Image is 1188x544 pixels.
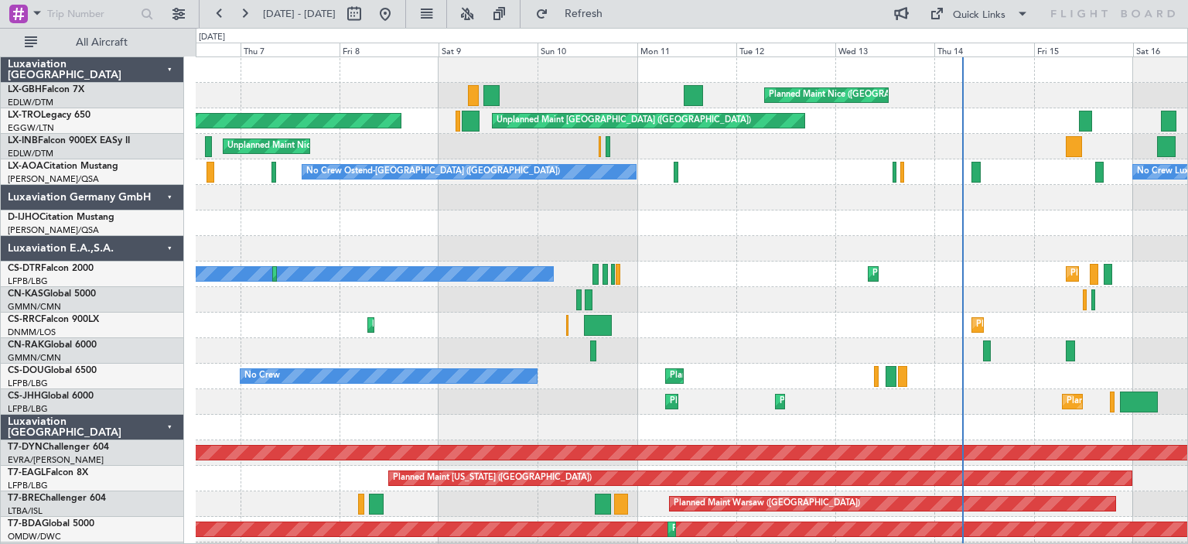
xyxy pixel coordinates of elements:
div: Tue 12 [736,43,835,56]
span: T7-BRE [8,494,39,503]
a: LX-INBFalcon 900EX EASy II [8,136,130,145]
div: Planned Maint [GEOGRAPHIC_DATA] ([GEOGRAPHIC_DATA]) [670,364,913,388]
span: LX-GBH [8,85,42,94]
a: LX-TROLegacy 650 [8,111,90,120]
span: CS-DTR [8,264,41,273]
input: Trip Number [47,2,136,26]
a: EDLW/DTM [8,97,53,108]
a: EVRA/[PERSON_NAME] [8,454,104,466]
div: Wed 13 [835,43,934,56]
a: T7-BDAGlobal 5000 [8,519,94,529]
a: LTBA/ISL [8,505,43,517]
a: CS-DOUGlobal 6500 [8,366,97,375]
a: EGGW/LTN [8,122,54,134]
button: Quick Links [922,2,1036,26]
a: CS-JHHGlobal 6000 [8,392,94,401]
a: LFPB/LBG [8,480,48,491]
a: [PERSON_NAME]/QSA [8,173,99,185]
div: Mon 11 [637,43,736,56]
a: LX-GBHFalcon 7X [8,85,84,94]
span: CN-KAS [8,289,43,299]
span: T7-BDA [8,519,42,529]
div: Fri 15 [1034,43,1133,56]
span: LX-AOA [8,162,43,171]
span: T7-EAGL [8,468,46,477]
div: Planned Maint Lagos ([PERSON_NAME]) [976,313,1136,337]
div: Planned Maint [GEOGRAPHIC_DATA] ([GEOGRAPHIC_DATA]) [780,390,1023,413]
div: Planned Maint Dubai (Al Maktoum Intl) [672,518,824,541]
a: GMMN/CMN [8,301,61,313]
div: Unplanned Maint Nice ([GEOGRAPHIC_DATA]) [227,135,411,158]
div: Planned Maint [US_STATE] ([GEOGRAPHIC_DATA]) [393,467,592,490]
a: CN-KASGlobal 5000 [8,289,96,299]
a: LX-AOACitation Mustang [8,162,118,171]
span: Refresh [551,9,616,19]
a: OMDW/DWC [8,531,61,542]
a: T7-EAGLFalcon 8X [8,468,88,477]
span: CS-RRC [8,315,41,324]
div: Thu 14 [934,43,1033,56]
span: LX-INB [8,136,38,145]
span: CS-JHH [8,392,41,401]
a: T7-DYNChallenger 604 [8,443,109,452]
span: D-IJHO [8,213,39,222]
div: Quick Links [953,8,1005,23]
a: DNMM/LOS [8,327,56,338]
div: Planned Maint Sofia [872,262,951,286]
div: Sun 10 [538,43,637,56]
a: CS-DTRFalcon 2000 [8,264,94,273]
span: LX-TRO [8,111,41,120]
div: Planned Maint Nice ([GEOGRAPHIC_DATA]) [769,84,941,107]
div: Thu 7 [241,43,340,56]
a: LFPB/LBG [8,378,48,389]
div: [DATE] [199,31,225,44]
a: EDLW/DTM [8,148,53,159]
a: T7-BREChallenger 604 [8,494,106,503]
div: Fri 8 [340,43,439,56]
span: [DATE] - [DATE] [263,7,336,21]
a: LFPB/LBG [8,275,48,287]
a: GMMN/CMN [8,352,61,364]
div: No Crew [244,364,280,388]
span: CN-RAK [8,340,44,350]
div: Planned Maint Larnaca ([GEOGRAPHIC_DATA] Intl) [372,313,572,337]
span: All Aircraft [40,37,163,48]
a: CS-RRCFalcon 900LX [8,315,99,324]
button: Refresh [528,2,621,26]
div: Planned Maint Warsaw ([GEOGRAPHIC_DATA]) [674,492,860,515]
a: D-IJHOCitation Mustang [8,213,114,222]
div: Planned Maint [GEOGRAPHIC_DATA] ([GEOGRAPHIC_DATA]) [670,390,913,413]
a: LFPB/LBG [8,403,48,415]
div: Unplanned Maint [GEOGRAPHIC_DATA] ([GEOGRAPHIC_DATA]) [497,109,751,132]
a: CN-RAKGlobal 6000 [8,340,97,350]
span: CS-DOU [8,366,44,375]
div: No Crew Ostend-[GEOGRAPHIC_DATA] ([GEOGRAPHIC_DATA]) [306,160,560,183]
button: All Aircraft [17,30,168,55]
a: [PERSON_NAME]/QSA [8,224,99,236]
div: Sat 9 [439,43,538,56]
span: T7-DYN [8,443,43,452]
